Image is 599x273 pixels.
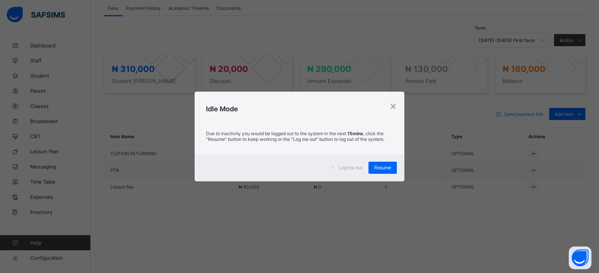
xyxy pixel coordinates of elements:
span: Resume [374,165,391,170]
p: Due to inactivity you would be logged out to the system in the next , click the "Resume" button t... [206,131,393,142]
h2: Idle Mode [206,105,393,113]
strong: 15mins [347,131,363,136]
div: × [390,99,397,112]
button: Open asap [569,246,591,269]
span: Log me out [339,165,362,170]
